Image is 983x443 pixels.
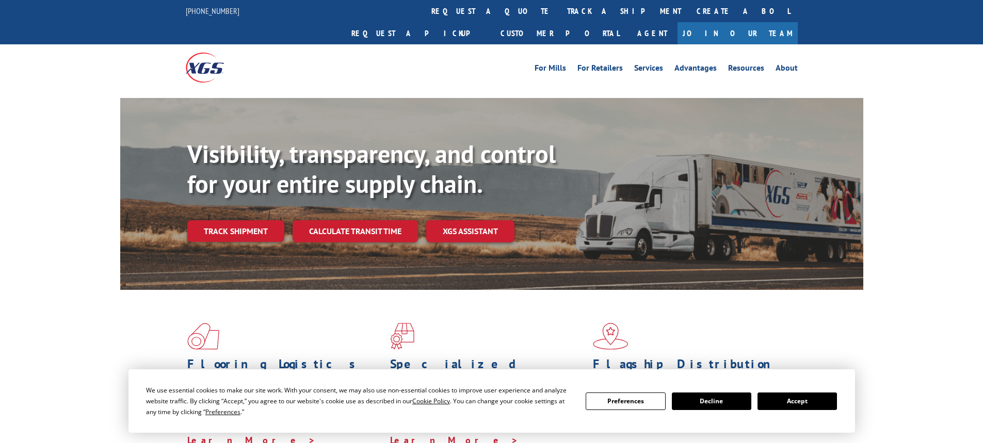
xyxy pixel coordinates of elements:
[593,358,788,388] h1: Flagship Distribution Model
[593,323,629,350] img: xgs-icon-flagship-distribution-model-red
[493,22,627,44] a: Customer Portal
[672,392,751,410] button: Decline
[187,323,219,350] img: xgs-icon-total-supply-chain-intelligence-red
[678,22,798,44] a: Join Our Team
[758,392,837,410] button: Accept
[344,22,493,44] a: Request a pickup
[205,407,240,416] span: Preferences
[390,323,414,350] img: xgs-icon-focused-on-flooring-red
[728,64,764,75] a: Resources
[627,22,678,44] a: Agent
[577,64,623,75] a: For Retailers
[776,64,798,75] a: About
[426,220,514,242] a: XGS ASSISTANT
[593,422,721,434] a: Learn More >
[390,358,585,388] h1: Specialized Freight Experts
[412,397,450,405] span: Cookie Policy
[586,392,665,410] button: Preferences
[674,64,717,75] a: Advantages
[535,64,566,75] a: For Mills
[187,138,556,200] b: Visibility, transparency, and control for your entire supply chain.
[187,358,382,388] h1: Flooring Logistics Solutions
[187,220,284,242] a: Track shipment
[634,64,663,75] a: Services
[146,385,573,417] div: We use essential cookies to make our site work. With your consent, we may also use non-essential ...
[186,6,239,16] a: [PHONE_NUMBER]
[128,369,855,433] div: Cookie Consent Prompt
[293,220,418,242] a: Calculate transit time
